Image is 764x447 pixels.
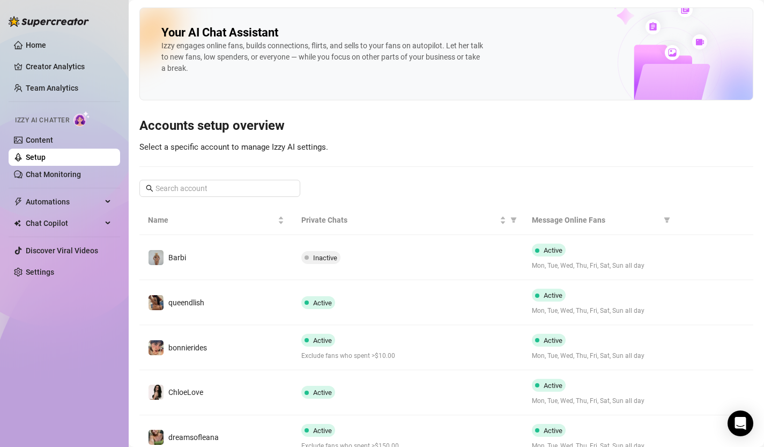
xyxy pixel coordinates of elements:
span: Name [148,214,276,226]
span: Chat Copilot [26,215,102,232]
img: dreamsofleana [149,430,164,445]
img: ChloeLove [149,385,164,400]
a: Setup [26,153,46,162]
span: search [146,185,153,192]
a: Content [26,136,53,144]
span: filter [664,217,670,223]
h3: Accounts setup overview [139,118,753,135]
h2: Your AI Chat Assistant [161,25,278,40]
div: Izzy engages online fans, builds connections, flirts, and sells to your fans on autopilot. Let he... [161,40,483,74]
a: Chat Monitoring [26,170,81,179]
span: Mon, Tue, Wed, Thu, Fri, Sat, Sun all day [532,351,668,361]
span: Barbi [168,253,186,262]
span: Inactive [313,254,337,262]
img: bonnierides [149,340,164,355]
span: thunderbolt [14,197,23,206]
span: Mon, Tue, Wed, Thu, Fri, Sat, Sun all day [532,261,668,271]
span: Active [544,246,562,254]
span: Active [313,336,332,345]
span: Active [313,299,332,307]
a: Creator Analytics [26,58,112,75]
span: Message Online Fans [532,214,659,226]
span: Izzy AI Chatter [15,115,69,126]
a: Team Analytics [26,84,78,92]
img: queendlish [149,295,164,310]
span: Select a specific account to manage Izzy AI settings. [139,142,328,152]
span: Mon, Tue, Wed, Thu, Fri, Sat, Sun all day [532,306,668,316]
a: Discover Viral Videos [26,246,98,255]
span: Active [544,291,562,299]
span: Mon, Tue, Wed, Thu, Fri, Sat, Sun all day [532,396,668,406]
span: Active [313,389,332,397]
th: Name [139,206,293,235]
span: Active [544,336,562,345]
span: Active [544,382,562,390]
span: filter [510,217,517,223]
span: queendlish [168,298,204,307]
span: Automations [26,193,102,210]
span: filter [662,212,672,228]
img: Chat Copilot [14,219,21,227]
span: Private Chats [301,214,497,226]
a: Settings [26,268,54,276]
div: Open Intercom Messenger [728,411,753,436]
span: Active [313,427,332,435]
img: logo-BBDzfeDw.svg [9,16,89,27]
span: filter [508,212,519,228]
span: bonnierides [168,343,207,352]
th: Private Chats [293,206,523,235]
img: AI Chatter [73,111,90,127]
a: Home [26,41,46,49]
span: dreamsofleana [168,433,219,442]
input: Search account [155,182,285,194]
span: Active [544,427,562,435]
span: ChloeLove [168,388,203,397]
span: Exclude fans who spent >$10.00 [301,351,514,361]
img: Barbi [149,250,164,265]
